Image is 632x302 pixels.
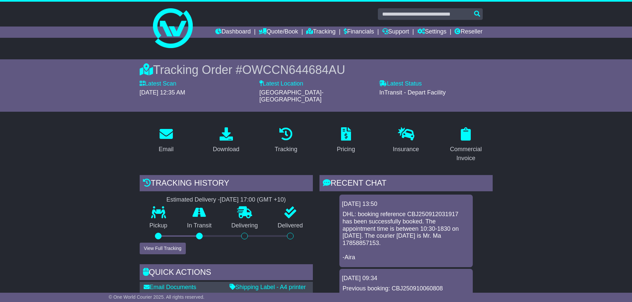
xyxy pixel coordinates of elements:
div: Estimated Delivery - [140,196,313,204]
span: © One World Courier 2025. All rights reserved. [109,294,205,300]
a: Reseller [455,27,482,38]
div: Download [213,145,239,154]
a: Financials [344,27,374,38]
div: Insurance [393,145,419,154]
label: Latest Location [259,80,303,88]
span: OWCCN644684AU [242,63,345,77]
a: Insurance [388,125,423,156]
div: [DATE] 13:50 [342,201,470,208]
span: [DATE] 12:35 AM [140,89,185,96]
div: Commercial Invoice [444,145,488,163]
a: Email [154,125,178,156]
div: Quick Actions [140,264,313,282]
div: Email [159,145,174,154]
p: Pickup [140,222,177,229]
div: Pricing [337,145,355,154]
div: [DATE] 17:00 (GMT +10) [220,196,286,204]
p: Previous booking: CBJ250910060808 [343,285,469,292]
a: Shipping Label - A4 printer [230,284,306,290]
div: Tracking history [140,175,313,193]
a: Email Documents [144,284,196,290]
a: Quote/Book [259,27,298,38]
div: Tracking Order # [140,63,493,77]
a: Settings [417,27,447,38]
a: Dashboard [215,27,251,38]
p: DHL: booking reference CBJ250912031917 has been successfully booked. The appointment time is betw... [343,211,469,261]
p: Delivering [222,222,268,229]
button: View Full Tracking [140,243,186,254]
p: In Transit [177,222,222,229]
p: Delivered [268,222,313,229]
a: Tracking [306,27,335,38]
a: Pricing [332,125,359,156]
a: Download [208,125,244,156]
span: [GEOGRAPHIC_DATA]-[GEOGRAPHIC_DATA] [259,89,323,103]
div: [DATE] 09:34 [342,275,470,282]
a: Commercial Invoice [439,125,493,165]
label: Latest Scan [140,80,176,88]
div: RECENT CHAT [319,175,493,193]
a: Support [382,27,409,38]
div: Tracking [275,145,297,154]
span: InTransit - Depart Facility [379,89,446,96]
label: Latest Status [379,80,422,88]
a: Tracking [270,125,302,156]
